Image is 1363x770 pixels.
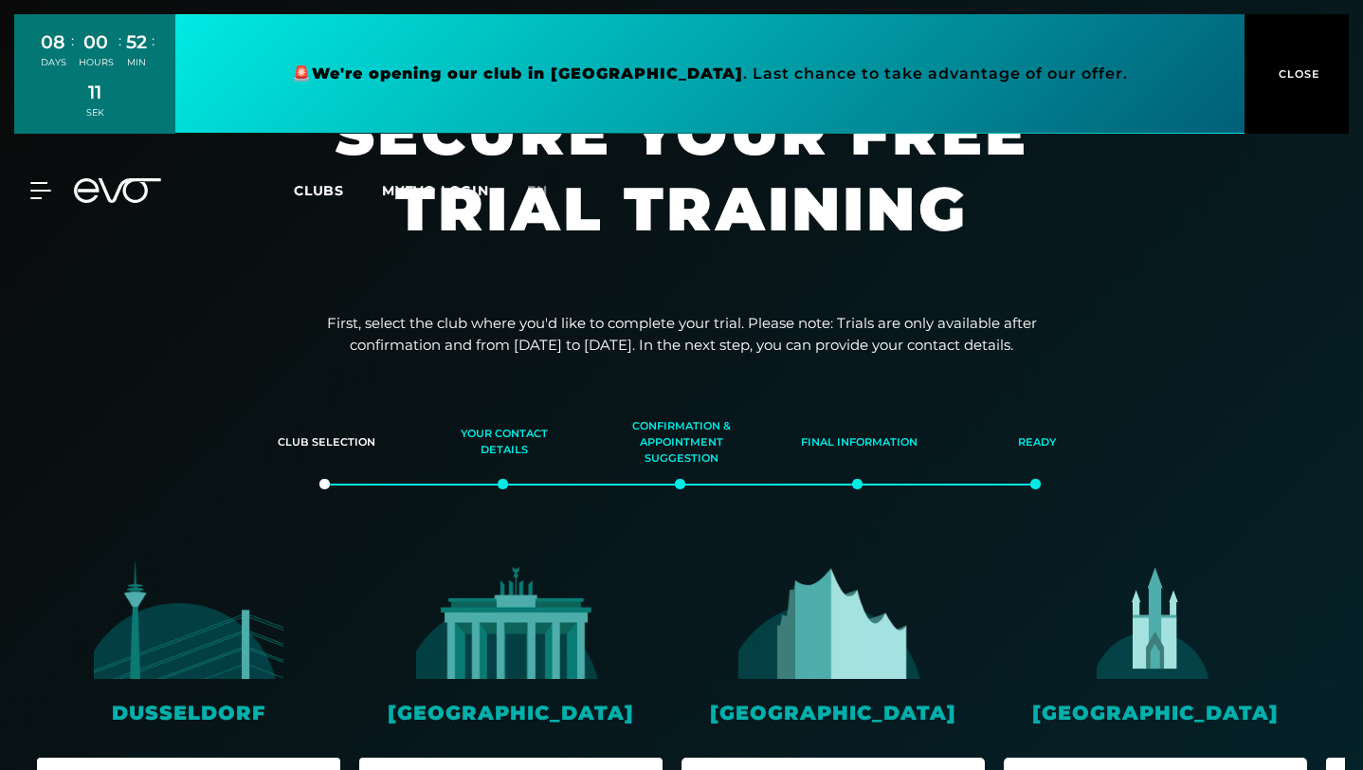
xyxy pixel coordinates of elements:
a: Clubs [294,181,382,199]
font: Confirmation & appointment suggestion [632,419,731,465]
font: 52 [126,30,147,53]
font: SEK [86,107,104,118]
font: 00 [83,30,108,53]
img: evofitness [738,560,928,679]
font: Your contact details [461,427,548,456]
font: DAYS [41,57,66,67]
font: Club selection [278,435,375,449]
font: MIN [127,57,146,67]
img: evofitness [416,560,606,679]
font: CLOSE [1279,67,1320,81]
font: [GEOGRAPHIC_DATA] [388,701,634,724]
font: : [71,31,74,49]
font: : [118,31,121,49]
font: Dusseldorf [112,701,265,724]
a: MYEVO LOGIN [382,182,489,199]
a: en [527,180,571,202]
font: 11 [88,81,101,103]
font: 08 [41,30,65,53]
font: [GEOGRAPHIC_DATA] [710,701,956,724]
font: Ready [1018,435,1056,449]
font: : [152,31,154,49]
font: HOURS [79,57,114,67]
button: CLOSE [1245,14,1349,134]
font: en [527,182,548,199]
font: Final information [801,435,918,449]
img: evofitness [1061,560,1250,679]
font: Clubs [294,182,344,199]
font: [GEOGRAPHIC_DATA] [1032,701,1279,724]
font: First, select the club where you'd like to complete your trial. Please note: Trials are only avai... [327,314,1037,354]
img: evofitness [94,560,283,679]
